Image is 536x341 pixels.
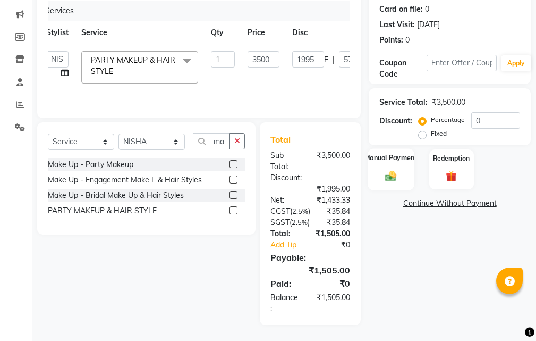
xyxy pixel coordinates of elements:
div: ₹1,995.00 [262,184,358,195]
span: PARTY MAKEUP & HAIR STYLE [91,55,175,76]
div: Discount: [262,172,358,184]
div: ₹3,500.00 [309,150,358,172]
button: Apply [501,55,531,71]
div: ₹35.84 [318,217,358,228]
div: 0 [425,4,429,15]
span: | [333,54,335,65]
label: Percentage [431,115,465,124]
div: ₹0 [310,277,358,290]
span: Total [270,134,295,145]
th: Service [75,21,205,45]
div: ₹1,433.33 [309,195,358,206]
span: CGST [270,206,290,216]
span: SGST [270,218,290,227]
span: 2.5% [292,218,308,227]
div: Coupon Code [379,57,426,80]
label: Redemption [433,154,470,163]
div: ₹1,505.00 [308,228,358,239]
label: Manual Payment [364,153,418,163]
th: Price [241,21,286,45]
div: ( ) [262,206,318,217]
div: Card on file: [379,4,423,15]
div: Make Up - Bridal Make Up & Hair Styles [48,190,184,201]
div: Services [41,1,350,21]
th: Stylist [40,21,75,45]
img: _gift.svg [443,170,460,183]
div: Service Total: [379,97,428,108]
div: ₹35.84 [318,206,358,217]
div: ₹3,500.00 [432,97,465,108]
th: Disc [286,21,384,45]
div: Last Visit: [379,19,415,30]
div: Make Up - Engagement Make L & Hair Styles [48,174,202,186]
div: Sub Total: [262,150,309,172]
div: [DATE] [417,19,440,30]
div: Net: [262,195,309,206]
a: x [113,66,118,76]
a: Continue Without Payment [371,198,529,209]
span: F [324,54,328,65]
div: ₹1,505.00 [262,264,358,277]
div: Make Up - Party Makeup [48,159,133,170]
th: Qty [205,21,241,45]
div: 0 [405,35,410,46]
div: Paid: [262,277,310,290]
div: ( ) [262,217,318,228]
div: Discount: [379,115,412,127]
div: PARTY MAKEUP & HAIR STYLE [48,205,157,217]
input: Search or Scan [193,133,230,149]
img: _cash.svg [382,170,400,182]
div: ₹1,505.00 [309,292,358,314]
div: Payable: [262,251,358,264]
div: Points: [379,35,403,46]
div: Total: [262,228,308,239]
label: Fixed [431,129,447,138]
a: Add Tip [262,239,318,251]
span: 2.5% [292,207,308,215]
input: Enter Offer / Coupon Code [427,55,497,71]
div: ₹0 [318,239,358,251]
div: Balance : [262,292,309,314]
